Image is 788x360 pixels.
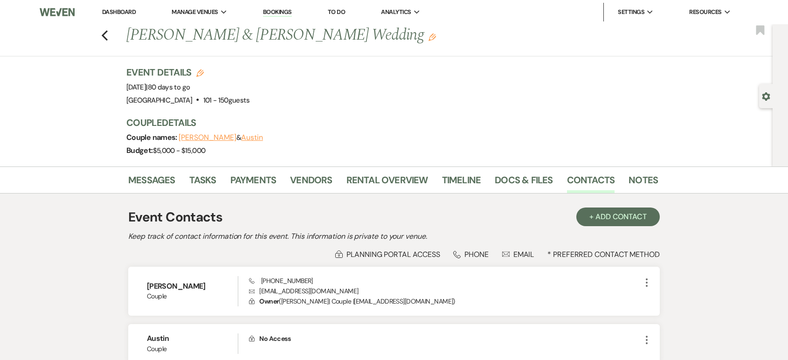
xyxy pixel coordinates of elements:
a: Rental Overview [346,173,428,193]
div: * Preferred Contact Method [128,249,660,259]
span: Owner [259,297,279,305]
span: [PHONE_NUMBER] [249,277,313,285]
span: Budget: [126,145,153,155]
span: | [146,83,190,92]
span: [DATE] [126,83,190,92]
span: Manage Venues [172,7,218,17]
span: 101 - 150 guests [203,96,249,105]
span: Analytics [381,7,411,17]
button: + Add Contact [576,208,660,226]
span: 80 days to go [148,83,190,92]
button: Open lead details [762,91,770,100]
h6: Austin [147,333,238,344]
a: Docs & Files [495,173,553,193]
a: Tasks [189,173,216,193]
span: & [179,133,263,142]
span: Settings [618,7,644,17]
button: [PERSON_NAME] [179,134,236,141]
a: Contacts [567,173,615,193]
span: Couple [147,291,238,301]
button: Edit [429,33,436,41]
div: Email [502,249,534,259]
h3: Event Details [126,66,249,79]
p: [EMAIL_ADDRESS][DOMAIN_NAME] [249,286,641,296]
h1: Event Contacts [128,208,222,227]
span: Resources [689,7,721,17]
img: Weven Logo [40,2,75,22]
span: $5,000 - $15,000 [153,146,206,155]
span: [GEOGRAPHIC_DATA] [126,96,192,105]
span: No Access [259,334,290,343]
div: Phone [453,249,489,259]
p: ( [PERSON_NAME] | Couple | [EMAIL_ADDRESS][DOMAIN_NAME] ) [249,296,641,306]
a: Dashboard [102,8,136,16]
button: Austin [241,134,263,141]
a: Bookings [263,8,292,17]
a: Timeline [442,173,481,193]
div: Planning Portal Access [335,249,440,259]
h1: [PERSON_NAME] & [PERSON_NAME] Wedding [126,24,544,47]
a: Vendors [290,173,332,193]
span: Couple [147,344,238,354]
a: Notes [629,173,658,193]
h6: [PERSON_NAME] [147,281,238,291]
a: Payments [230,173,276,193]
a: Messages [128,173,175,193]
a: To Do [328,8,345,16]
span: Couple names: [126,132,179,142]
h2: Keep track of contact information for this event. This information is private to your venue. [128,231,660,242]
h3: Couple Details [126,116,649,129]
